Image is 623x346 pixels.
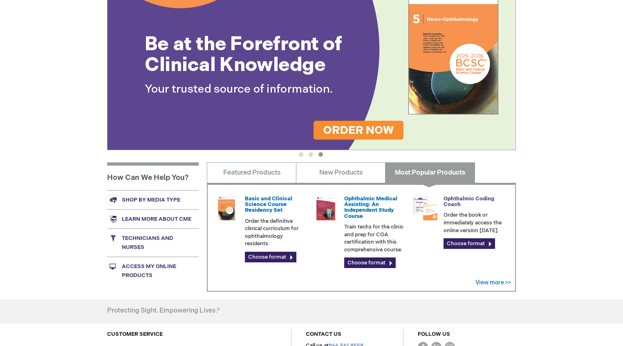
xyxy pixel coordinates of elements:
[418,331,450,337] a: FOLLOW US
[306,331,341,337] a: CONTACT US
[107,209,199,228] a: Learn more about CME
[444,211,506,234] p: Order the book or immediately access the online version [DATE].
[245,217,307,248] p: Order the definitive clinical curriculum for ophthalmology residents.
[475,279,511,286] a: View more >>
[107,257,199,285] a: Access My Online Products
[314,196,338,220] img: 0219007u_51.png
[107,331,163,337] a: CUSTOMER SERVICE
[296,162,385,183] a: New Products
[107,307,220,315] h4: Protecting Sight. Empowering Lives.®
[107,190,199,209] a: Shop by media type
[385,162,475,183] a: Most Popular Products
[245,195,292,214] a: Basic and Clinical Science Course Residency Set
[207,162,296,183] a: Featured Products
[214,196,239,220] img: 02850963u_47.png
[344,257,396,268] a: Choose format
[344,223,406,253] p: Train techs for the clinic and prep for COA certification with this comprehensive course.
[107,162,199,190] h1: How Can We Help You?
[318,152,323,157] button: 3 of 3
[413,196,437,220] img: codngu_60.png
[444,195,494,208] a: Ophthalmic Coding Coach
[344,195,397,220] a: Ophthalmic Medical Assisting: An Independent Study Course
[444,238,495,249] a: Choose format
[245,252,296,262] a: Choose format
[309,152,313,157] button: 2 of 3
[299,152,303,157] button: 1 of 3
[107,228,199,257] a: Technicians and nurses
